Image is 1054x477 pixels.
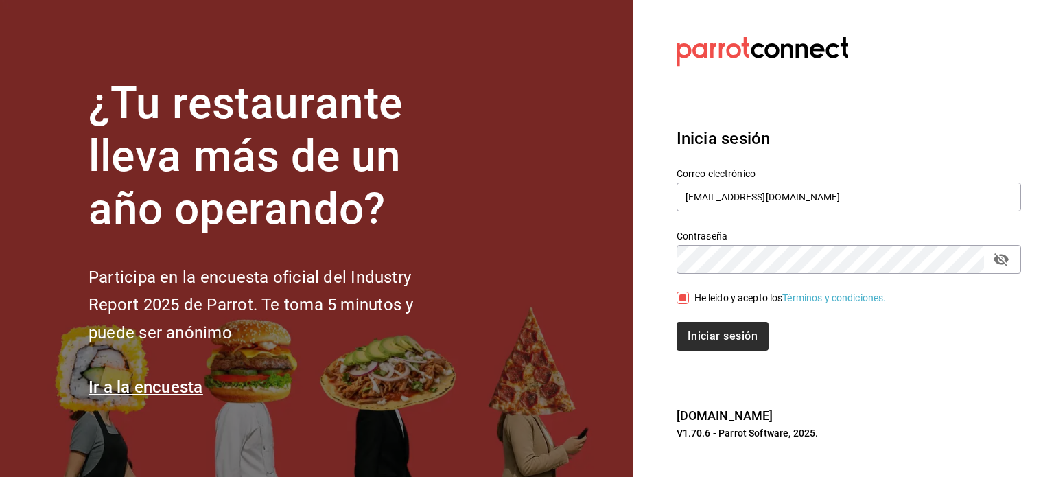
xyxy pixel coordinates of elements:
[694,291,887,305] div: He leído y acepto los
[677,126,1021,151] h3: Inicia sesión
[89,377,203,397] a: Ir a la encuesta
[677,322,769,351] button: Iniciar sesión
[677,408,773,423] a: [DOMAIN_NAME]
[89,78,459,235] h1: ¿Tu restaurante lleva más de un año operando?
[677,183,1021,211] input: Ingresa tu correo electrónico
[677,426,1021,440] p: V1.70.6 - Parrot Software, 2025.
[989,248,1013,271] button: passwordField
[782,292,886,303] a: Términos y condiciones.
[89,264,459,347] h2: Participa en la encuesta oficial del Industry Report 2025 de Parrot. Te toma 5 minutos y puede se...
[677,169,1021,178] label: Correo electrónico
[677,231,1021,241] label: Contraseña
